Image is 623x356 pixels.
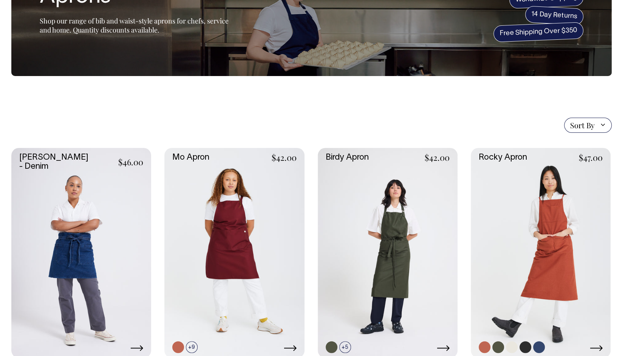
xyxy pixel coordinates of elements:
[493,22,584,42] span: Free Shipping Over $350
[525,6,584,25] span: 14 Day Returns
[339,341,351,353] span: +5
[40,16,229,34] span: Shop our range of bib and waist-style aprons for chefs, service and home. Quantity discounts avai...
[186,341,198,353] span: +9
[570,121,595,130] span: Sort By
